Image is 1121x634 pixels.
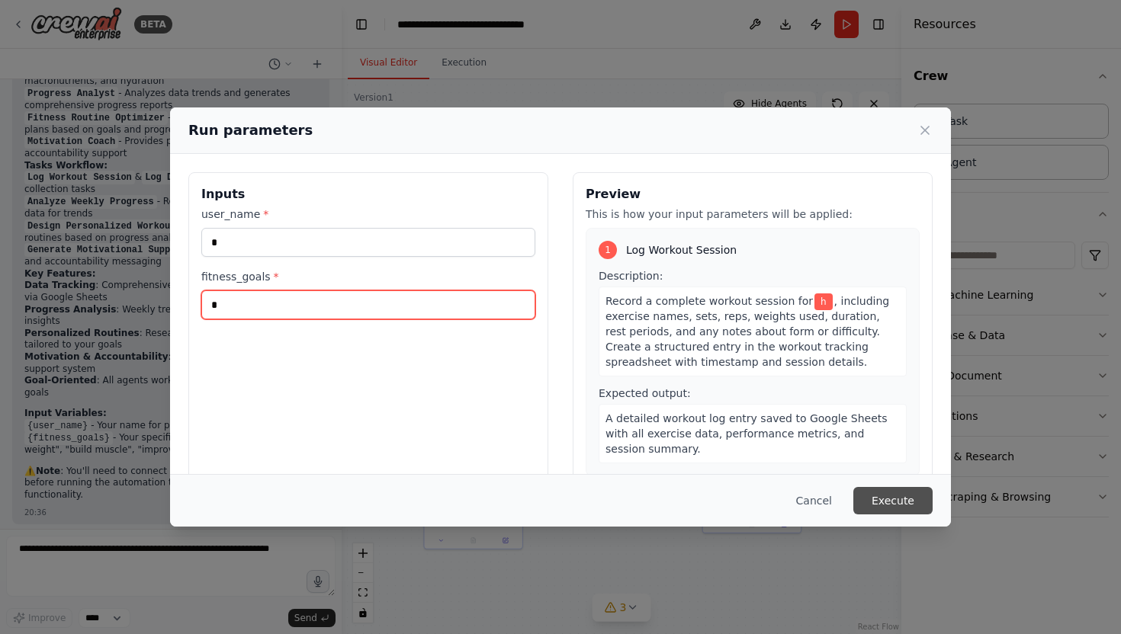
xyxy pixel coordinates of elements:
[626,242,737,258] span: Log Workout Session
[188,120,313,141] h2: Run parameters
[586,207,920,222] p: This is how your input parameters will be applied:
[201,269,535,284] label: fitness_goals
[605,295,813,307] span: Record a complete workout session for
[605,412,888,455] span: A detailed workout log entry saved to Google Sheets with all exercise data, performance metrics, ...
[853,487,933,514] button: Execute
[599,270,663,282] span: Description:
[201,185,535,203] h3: Inputs
[784,487,844,514] button: Cancel
[599,241,617,259] div: 1
[605,295,889,368] span: , including exercise names, sets, reps, weights used, duration, rest periods, and any notes about...
[599,387,691,399] span: Expected output:
[586,185,920,203] h3: Preview
[814,293,833,310] span: Variable: user_name
[201,207,535,222] label: user_name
